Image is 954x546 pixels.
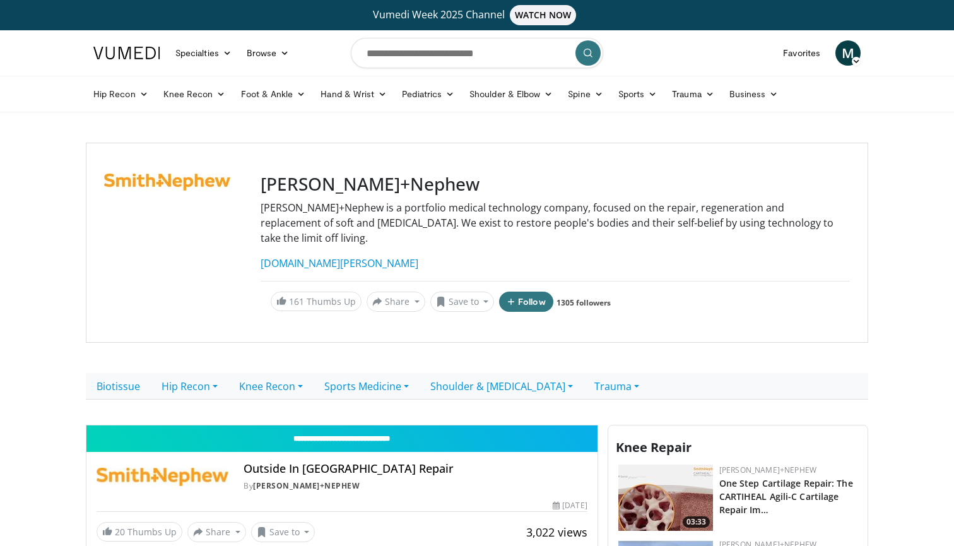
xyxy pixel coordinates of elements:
a: Foot & Ankle [233,81,314,107]
button: Share [367,292,425,312]
a: Knee Recon [228,373,314,400]
a: Browse [239,40,297,66]
a: 20 Thumbs Up [97,522,182,542]
a: Biotissue [86,373,151,400]
a: 161 Thumbs Up [271,292,362,311]
img: Smith+Nephew [97,462,228,492]
input: Search topics, interventions [351,38,603,68]
a: One Step Cartilage Repair: The CARTIHEAL Agili-C Cartilage Repair Im… [719,477,853,516]
button: Save to [430,292,495,312]
img: VuMedi Logo [93,47,160,59]
span: WATCH NOW [510,5,577,25]
button: Follow [499,292,553,312]
a: Knee Recon [156,81,233,107]
a: Shoulder & Elbow [462,81,560,107]
a: Trauma [664,81,722,107]
a: [PERSON_NAME]+Nephew [253,480,360,491]
span: Knee Repair [616,439,692,456]
a: Specialties [168,40,239,66]
a: Spine [560,81,610,107]
a: Sports Medicine [314,373,420,400]
img: 781f413f-8da4-4df1-9ef9-bed9c2d6503b.150x105_q85_crop-smart_upscale.jpg [618,465,713,531]
a: Trauma [584,373,650,400]
h4: Outside In [GEOGRAPHIC_DATA] Repair [244,462,587,476]
span: 161 [289,295,304,307]
a: Hip Recon [86,81,156,107]
a: M [835,40,861,66]
a: Hand & Wrist [313,81,394,107]
span: 03:33 [683,516,710,528]
a: 03:33 [618,465,713,531]
a: 1305 followers [556,297,611,308]
button: Save to [251,522,315,542]
button: Share [187,522,246,542]
a: [DOMAIN_NAME][PERSON_NAME] [261,256,418,270]
h3: [PERSON_NAME]+Nephew [261,174,850,195]
a: Pediatrics [394,81,462,107]
span: 3,022 views [526,525,587,540]
a: Hip Recon [151,373,228,400]
span: 20 [115,526,125,538]
a: Business [722,81,786,107]
p: [PERSON_NAME]+Nephew is a portfolio medical technology company, focused on the repair, regenerati... [261,200,850,246]
div: By [244,480,587,492]
a: Vumedi Week 2025 ChannelWATCH NOW [95,5,859,25]
a: Shoulder & [MEDICAL_DATA] [420,373,584,400]
a: Favorites [775,40,828,66]
a: [PERSON_NAME]+Nephew [719,465,816,475]
div: [DATE] [553,500,587,511]
a: Sports [611,81,665,107]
